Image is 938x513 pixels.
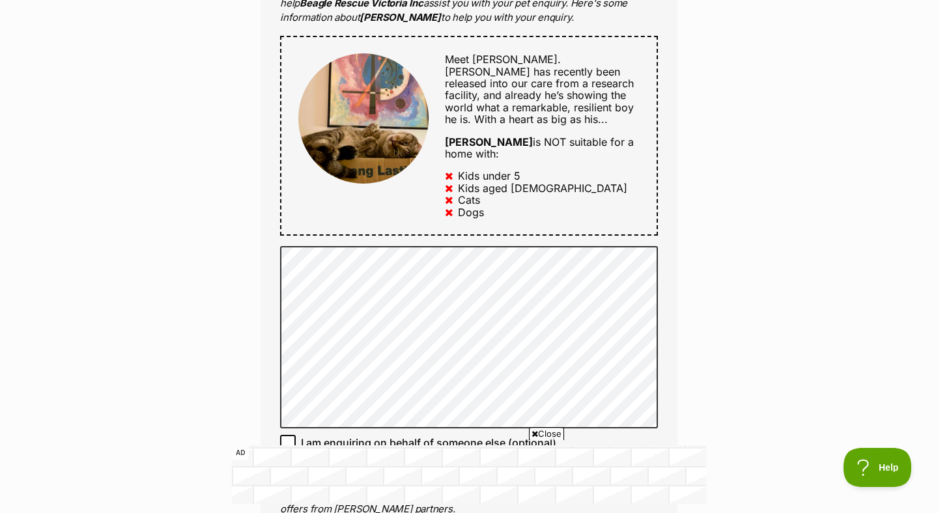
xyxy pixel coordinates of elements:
[458,170,520,182] div: Kids under 5
[301,435,556,451] span: I am enquiring on behalf of someone else (optional)
[458,182,627,194] div: Kids aged [DEMOGRAPHIC_DATA]
[445,136,640,160] div: is NOT suitable for a home with:
[469,506,470,506] iframe: Advertisement
[445,135,533,148] strong: [PERSON_NAME]
[360,11,440,23] strong: [PERSON_NAME]
[458,194,480,206] div: Cats
[844,448,912,487] iframe: Help Scout Beacon - Open
[445,65,634,126] span: [PERSON_NAME] has recently been released into our care from a research facility, and already he’s...
[529,427,564,440] span: Close
[445,53,561,66] span: Meet [PERSON_NAME].
[298,53,429,184] img: Boris
[458,206,484,218] div: Dogs
[232,445,249,460] span: AD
